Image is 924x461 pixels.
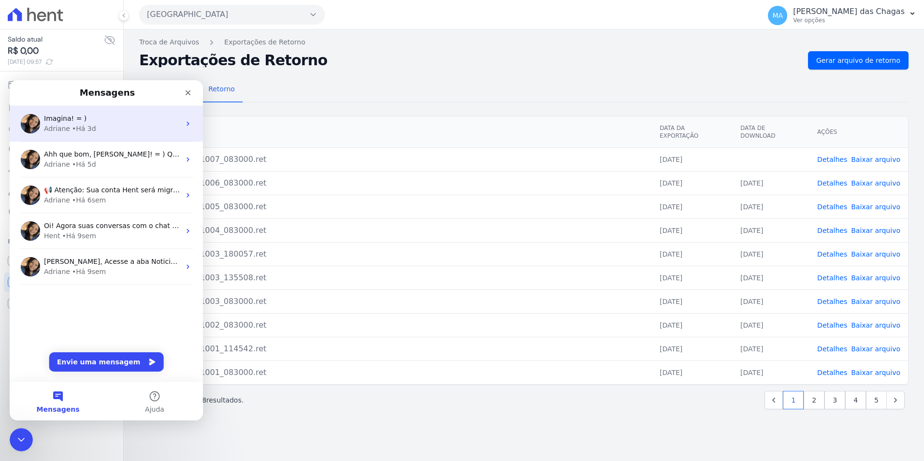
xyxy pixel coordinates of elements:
span: Oi! Agora suas conversas com o chat ficam aqui. Clique para falar... [34,142,264,149]
span: Remessa [141,79,183,99]
p: Ver opções [793,16,905,24]
a: Cobranças [4,75,119,95]
div: DE7_SP_20251006_083000.ret [147,177,644,189]
div: • Há 9sem [53,151,87,161]
div: Adriane [34,79,60,89]
a: Retorno [201,77,243,102]
iframe: Intercom live chat [10,80,203,420]
div: DE7_SP_20251007_083000.ret [147,154,644,165]
img: Profile image for Adriane [11,105,30,125]
a: Detalhes [817,321,847,329]
a: 5 [866,391,887,409]
td: [DATE] [652,242,733,266]
td: [DATE] [652,360,733,384]
div: Adriane [34,187,60,197]
img: Profile image for Adriane [11,141,30,160]
th: Arquivo [140,116,652,148]
td: [DATE] [733,218,809,242]
a: Detalhes [817,203,847,211]
div: • Há 6sem [62,115,96,125]
a: Baixar arquivo [851,227,900,234]
a: Baixar arquivo [851,369,900,376]
div: DE7_SP_20251003_180057.ret [147,248,644,260]
a: Baixar arquivo [851,250,900,258]
td: [DATE] [733,289,809,313]
span: Ajuda [135,326,155,332]
p: [PERSON_NAME] das Chagas [793,7,905,16]
a: Exportações de Retorno [224,37,305,47]
a: Gerar arquivo de retorno [808,51,909,70]
span: Retorno [202,79,241,99]
th: Data da Exportação [652,116,733,148]
a: Pagamentos [4,139,119,158]
div: DE7_SP_20251001_114542.ret [147,343,644,355]
a: Baixar arquivo [851,203,900,211]
td: [DATE] [733,360,809,384]
th: Ações [809,116,908,148]
a: Baixar arquivo [851,321,900,329]
a: Next [886,391,905,409]
td: [DATE] [733,337,809,360]
td: [DATE] [733,171,809,195]
a: 1 [783,391,804,409]
a: 2 [804,391,824,409]
div: DE7_SP_20251001_083000.ret [147,367,644,378]
td: [DATE] [733,195,809,218]
a: Conta Hent Novidade [4,273,119,292]
button: [GEOGRAPHIC_DATA] [139,5,325,24]
a: Clientes [4,182,119,201]
a: Recebíveis [4,251,119,271]
a: Negativação [4,203,119,222]
div: Plataformas [8,236,115,247]
div: Adriane [34,115,60,125]
a: Extrato [4,97,119,116]
a: Detalhes [817,298,847,305]
button: Ajuda [97,302,193,340]
td: [DATE] [652,171,733,195]
td: [DATE] [733,242,809,266]
div: DE7_SP_20251003_083000.ret [147,296,644,307]
span: [PERSON_NAME], Acesse a aba Noticias e fique por dentro das novidades Hent. Acabamos de postar um... [34,177,584,185]
a: Nova transferência [4,118,119,137]
td: [DATE] [733,313,809,337]
td: [DATE] [652,289,733,313]
a: Baixar arquivo [851,274,900,282]
a: Detalhes [817,274,847,282]
div: DE7_SP_20251005_083000.ret [147,201,644,213]
a: Detalhes [817,179,847,187]
iframe: Intercom live chat [10,428,33,451]
div: Hent [34,151,51,161]
td: [DATE] [652,195,733,218]
a: Previous [765,391,783,409]
button: MA [PERSON_NAME] das Chagas Ver opções [760,2,924,29]
a: Troca de Arquivos [139,37,199,47]
nav: Sidebar [8,75,115,313]
h2: Exportações de Retorno [139,54,800,67]
nav: Breadcrumb [139,37,909,47]
div: DE7_SP_20251002_083000.ret [147,319,644,331]
a: Troca de Arquivos [4,160,119,180]
td: [DATE] [652,266,733,289]
button: Envie uma mensagem [40,272,154,291]
a: 3 [824,391,845,409]
span: [DATE] 09:57 [8,58,104,66]
a: Detalhes [817,227,847,234]
td: [DATE] [652,218,733,242]
span: Mensagens [27,326,70,332]
a: Baixar arquivo [851,345,900,353]
a: Detalhes [817,369,847,376]
a: Detalhes [817,345,847,353]
span: Ahh que bom, [PERSON_NAME]! = ) Qualquer dúvida, continuo à disposição. ; ) [34,70,303,78]
div: DE7_SP_20251004_083000.ret [147,225,644,236]
div: • Há 5d [62,79,87,89]
a: Detalhes [817,250,847,258]
a: Baixar arquivo [851,179,900,187]
span: Gerar arquivo de retorno [816,56,900,65]
td: [DATE] [652,313,733,337]
td: [DATE] [652,337,733,360]
a: Baixar arquivo [851,298,900,305]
